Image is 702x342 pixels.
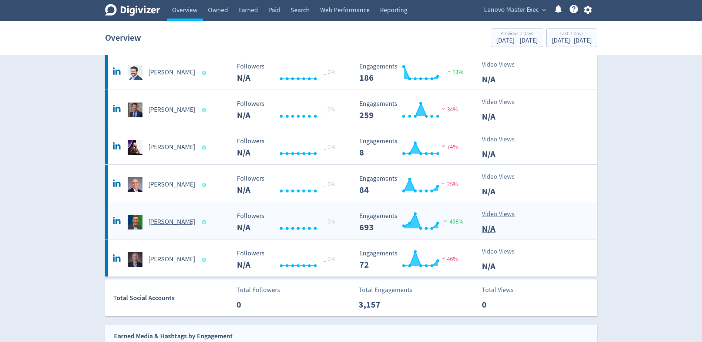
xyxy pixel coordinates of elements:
[202,183,208,187] span: Data last synced: 1 Oct 2025, 3:02am (AEST)
[128,177,142,192] img: Rob Herman undefined
[482,247,524,256] p: Video Views
[202,258,208,262] span: Data last synced: 30 Sep 2025, 5:02pm (AEST)
[148,218,195,227] h5: [PERSON_NAME]
[356,63,467,83] svg: Engagements 186
[356,138,467,157] svg: Engagements 8
[233,250,344,269] svg: Followers N/A
[236,298,279,311] p: 0
[440,181,458,188] span: 25%
[202,145,208,150] span: Data last synced: 30 Sep 2025, 11:02pm (AEST)
[323,106,335,113] span: _ 0%
[359,285,413,295] p: Total Engagements
[440,181,447,186] img: negative-performance.svg
[233,138,344,157] svg: Followers N/A
[359,298,401,311] p: 3,157
[442,218,463,225] span: 438%
[552,31,592,37] div: Last 7 Days
[356,212,467,232] svg: Engagements 693
[202,71,208,75] span: Data last synced: 1 Oct 2025, 12:01am (AEST)
[442,218,450,224] img: positive-performance.svg
[148,68,195,77] h5: [PERSON_NAME]
[233,212,344,232] svg: Followers N/A
[233,63,344,83] svg: Followers N/A
[202,220,208,224] span: Data last synced: 30 Sep 2025, 10:02pm (AEST)
[481,4,548,16] button: Lenovo Master Exec
[482,298,524,311] p: 0
[496,37,538,44] div: [DATE] - [DATE]
[496,31,538,37] div: Previous 7 Days
[356,100,467,120] svg: Engagements 259
[440,143,458,151] span: 74%
[482,285,524,295] p: Total Views
[482,110,524,123] p: N/A
[440,143,447,149] img: negative-performance.svg
[482,185,524,198] p: N/A
[148,255,195,264] h5: [PERSON_NAME]
[552,37,592,44] div: [DATE] - [DATE]
[482,134,524,144] p: Video Views
[114,331,233,342] div: Earned Media & Hashtags by Engagement
[482,222,524,235] p: N/A
[202,108,208,112] span: Data last synced: 30 Sep 2025, 7:01pm (AEST)
[482,73,524,86] p: N/A
[482,147,524,161] p: N/A
[128,252,142,267] img: Tom Butler undefined
[128,215,142,229] img: Sumir Bhatia undefined
[105,165,597,202] a: Rob Herman undefined[PERSON_NAME] Followers N/A Followers N/A _ 0% Engagements 84 Engagements 84 ...
[105,90,597,127] a: Matthew Zielinski undefined[PERSON_NAME] Followers N/A Followers N/A _ 0% Engagements 259 Engagem...
[128,65,142,80] img: Matt Codrington undefined
[323,181,335,188] span: _ 0%
[323,143,335,151] span: _ 0%
[128,103,142,117] img: Matthew Zielinski undefined
[440,106,458,113] span: 34%
[484,4,539,16] span: Lenovo Master Exec
[105,239,597,276] a: Tom Butler undefined[PERSON_NAME] Followers N/A Followers N/A _ 0% Engagements 72 Engagements 72 ...
[482,60,524,70] p: Video Views
[105,202,597,239] a: Sumir Bhatia undefined[PERSON_NAME] Followers N/A Followers N/A _ 0% Engagements 693 Engagements ...
[113,293,231,304] div: Total Social Accounts
[233,175,344,195] svg: Followers N/A
[128,140,142,155] img: Nima Baiati undefined
[482,97,524,107] p: Video Views
[482,209,524,219] p: Video Views
[356,250,467,269] svg: Engagements 72
[148,105,195,114] h5: [PERSON_NAME]
[323,68,335,76] span: _ 0%
[105,53,597,90] a: Matt Codrington undefined[PERSON_NAME] Followers N/A Followers N/A _ 0% Engagements 186 Engagemen...
[323,255,335,263] span: _ 0%
[148,143,195,152] h5: [PERSON_NAME]
[440,106,447,111] img: negative-performance.svg
[440,255,447,261] img: negative-performance.svg
[440,255,458,263] span: 46%
[445,68,463,76] span: 13%
[236,285,280,295] p: Total Followers
[148,180,195,189] h5: [PERSON_NAME]
[233,100,344,120] svg: Followers N/A
[323,218,335,225] span: _ 0%
[482,259,524,273] p: N/A
[105,26,141,50] h1: Overview
[356,175,467,195] svg: Engagements 84
[105,127,597,164] a: Nima Baiati undefined[PERSON_NAME] Followers N/A Followers N/A _ 0% Engagements 8 Engagements 8 7...
[541,7,547,13] span: expand_more
[482,172,524,182] p: Video Views
[491,28,543,47] button: Previous 7 Days[DATE] - [DATE]
[445,68,453,74] img: positive-performance.svg
[546,28,597,47] button: Last 7 Days[DATE]- [DATE]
